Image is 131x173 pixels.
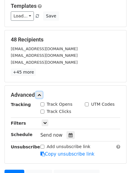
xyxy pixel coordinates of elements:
[11,92,120,98] h5: Advanced
[11,11,34,21] a: Load...
[40,132,63,138] span: Send now
[47,108,71,115] label: Track Clicks
[43,11,59,21] button: Save
[47,101,73,108] label: Track Opens
[11,36,120,43] h5: 48 Recipients
[11,68,36,76] a: +45 more
[11,53,78,58] small: [EMAIL_ADDRESS][DOMAIN_NAME]
[101,144,131,173] iframe: Chat Widget
[11,121,26,126] strong: Filters
[11,3,37,9] a: Templates
[47,144,91,150] label: Add unsubscribe link
[11,102,31,107] strong: Tracking
[11,60,78,65] small: [EMAIL_ADDRESS][DOMAIN_NAME]
[11,47,78,51] small: [EMAIL_ADDRESS][DOMAIN_NAME]
[11,144,40,149] strong: Unsubscribe
[40,151,94,157] a: Copy unsubscribe link
[91,101,115,108] label: UTM Codes
[11,132,32,137] strong: Schedule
